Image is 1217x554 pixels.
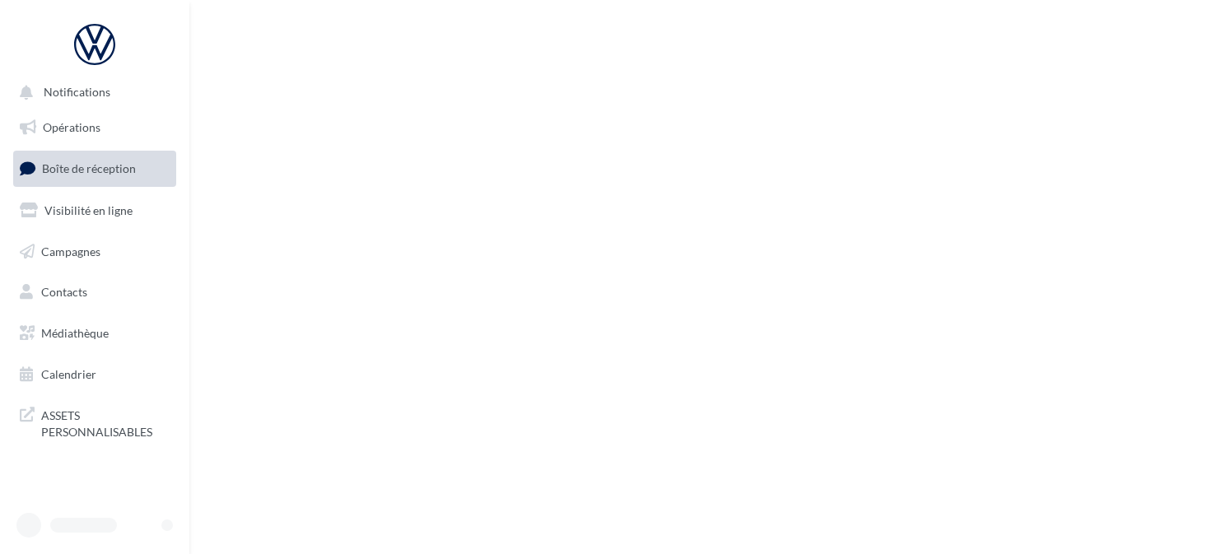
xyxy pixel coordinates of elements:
[41,326,109,340] span: Médiathèque
[10,110,180,145] a: Opérations
[42,161,136,175] span: Boîte de réception
[41,285,87,299] span: Contacts
[10,357,180,392] a: Calendrier
[41,404,170,440] span: ASSETS PERSONNALISABLES
[10,151,180,186] a: Boîte de réception
[10,275,180,310] a: Contacts
[41,244,100,258] span: Campagnes
[43,120,100,134] span: Opérations
[10,316,180,351] a: Médiathèque
[41,367,96,381] span: Calendrier
[44,203,133,217] span: Visibilité en ligne
[44,86,110,100] span: Notifications
[10,193,180,228] a: Visibilité en ligne
[10,398,180,446] a: ASSETS PERSONNALISABLES
[10,235,180,269] a: Campagnes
